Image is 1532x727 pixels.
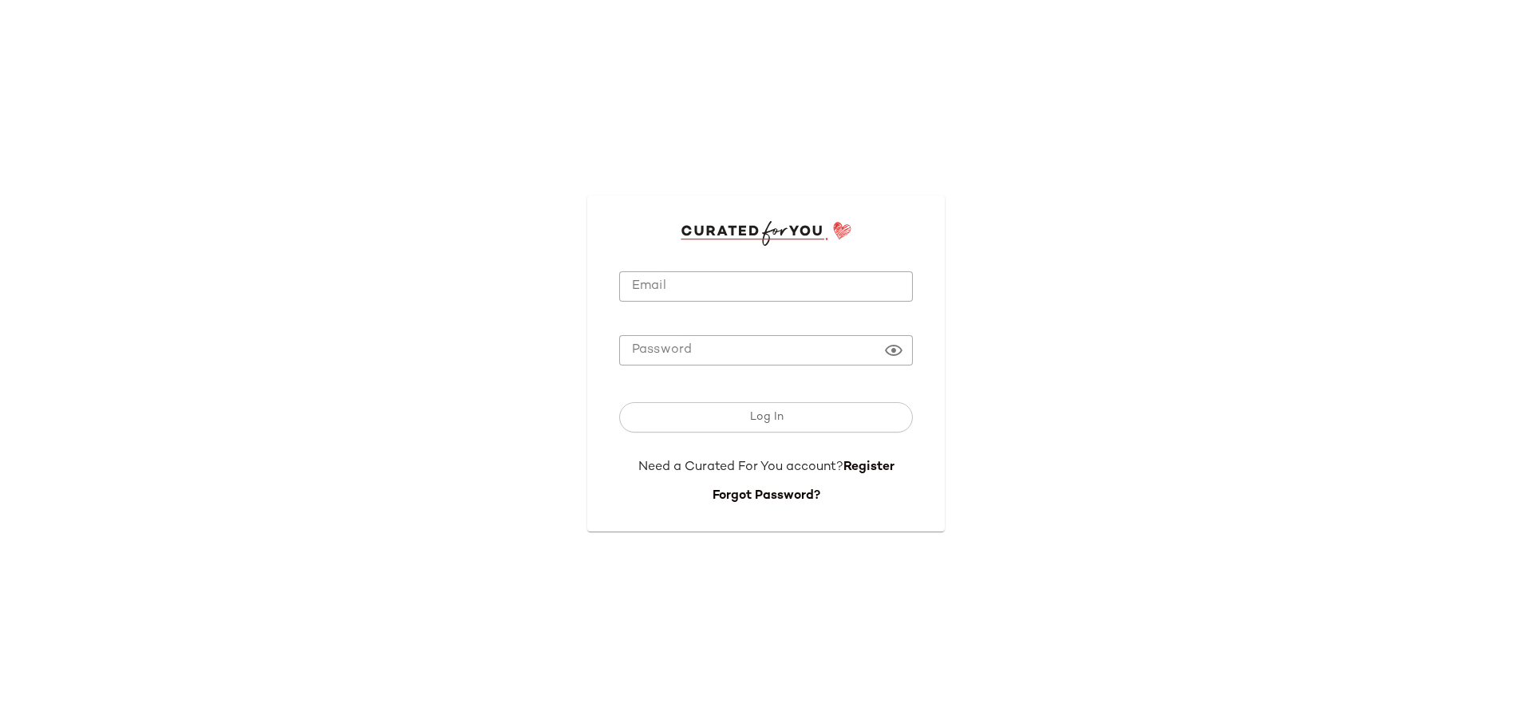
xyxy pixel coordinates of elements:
button: Log In [619,402,913,433]
span: Need a Curated For You account? [638,460,843,474]
a: Forgot Password? [713,489,820,503]
a: Register [843,460,894,474]
img: cfy_login_logo.DGdB1djN.svg [681,221,852,245]
span: Log In [748,411,783,424]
